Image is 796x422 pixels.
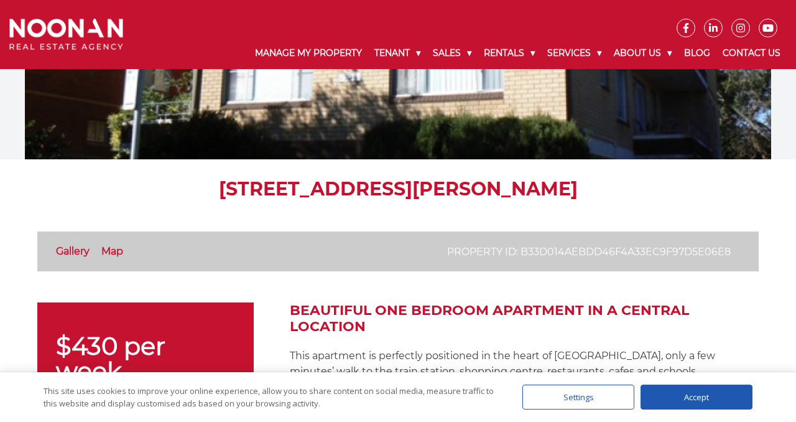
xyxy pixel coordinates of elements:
[608,37,678,69] a: About Us
[101,245,123,257] a: Map
[447,244,731,260] p: Property ID: b33d014aebdd46f4a33ec9f97d5e06e8
[44,385,497,410] div: This site uses cookies to improve your online experience, allow you to share content on social me...
[56,334,235,383] p: $430 per week
[37,178,759,200] h1: [STREET_ADDRESS][PERSON_NAME]
[427,37,478,69] a: Sales
[716,37,787,69] a: Contact Us
[478,37,541,69] a: Rentals
[290,302,759,335] h2: Beautiful One Bedroom Apartment In A Central Location
[641,385,752,410] div: Accept
[522,385,634,410] div: Settings
[249,37,368,69] a: Manage My Property
[368,37,427,69] a: Tenant
[541,37,608,69] a: Services
[56,245,90,257] a: Gallery
[9,19,123,50] img: Noonan Real Estate Agency
[678,37,716,69] a: Blog
[290,348,759,410] p: This apartment is perfectly positioned in the heart of [GEOGRAPHIC_DATA], only a few minutes’ wal...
